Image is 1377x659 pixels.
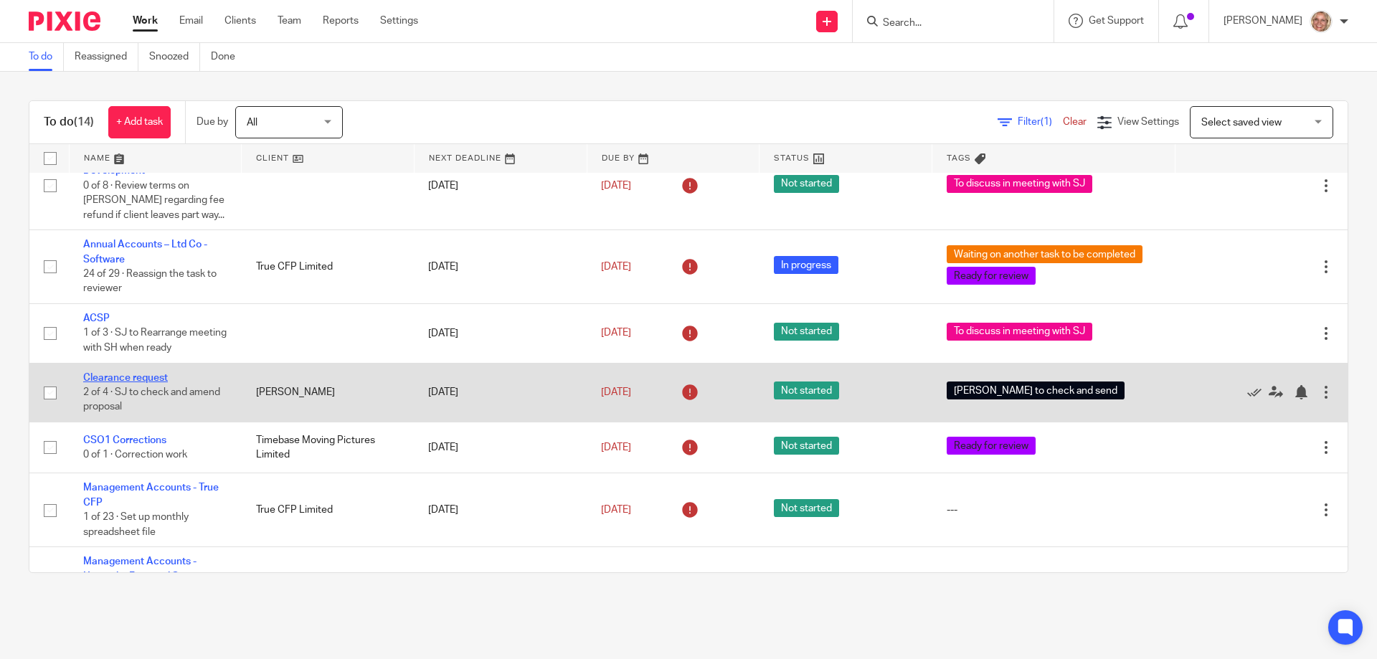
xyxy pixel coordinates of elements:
a: Reports [323,14,359,28]
td: True CFP Limited [242,230,415,304]
a: Clients [224,14,256,28]
h1: To do [44,115,94,130]
span: 1 of 3 · SJ to Rearrange meeting with SH when ready [83,328,227,354]
img: Pixie [29,11,100,31]
span: 0 of 1 · Correction work [83,450,187,460]
td: Timebase Moving Pictures Limited [242,422,415,473]
td: [PERSON_NAME] [242,363,415,422]
span: Not started [774,381,839,399]
p: [PERSON_NAME] [1224,14,1302,28]
td: [DATE] [414,141,587,229]
a: Clear [1063,117,1087,127]
span: Get Support [1089,16,1144,26]
input: Search [881,17,1011,30]
td: [DATE] [414,473,587,547]
td: [DATE] [414,304,587,363]
a: Management Accounts - Haworths Financial Services Limited [83,556,212,596]
span: View Settings [1117,117,1179,127]
span: [DATE] [601,181,631,191]
p: Due by [197,115,228,129]
span: (14) [74,116,94,128]
span: 1 of 23 · Set up monthly spreadsheet file [83,512,189,537]
span: To discuss in meeting with SJ [947,323,1092,341]
span: [DATE] [601,387,631,397]
a: Annual Accounts – Ltd Co - Software [83,240,207,264]
span: Not started [774,323,839,341]
td: True CFP Limited [242,473,415,547]
div: --- [947,503,1161,517]
td: [DATE] [414,230,587,304]
span: Tags [947,154,971,162]
td: Haworths Financial Services Limited [242,547,415,635]
span: [DATE] [601,328,631,338]
span: Not started [774,175,839,193]
a: Team [278,14,301,28]
span: [DATE] [601,442,631,452]
span: Ready for review [947,437,1036,455]
a: Email [179,14,203,28]
span: All [247,118,257,128]
span: [PERSON_NAME] to check and send [947,381,1125,399]
span: To discuss in meeting with SJ [947,175,1092,193]
span: Filter [1018,117,1063,127]
td: [DATE] [414,547,587,635]
td: [DATE] [414,422,587,473]
a: Snoozed [149,43,200,71]
span: Ready for review [947,267,1036,285]
img: SJ.jpg [1310,10,1333,33]
span: Not started [774,499,839,517]
span: (1) [1041,117,1052,127]
span: Not started [774,437,839,455]
a: Done [211,43,246,71]
a: Clearance request [83,373,168,383]
td: [DATE] [414,363,587,422]
a: ACSP [83,313,110,323]
a: + Add task [108,106,171,138]
span: [DATE] [601,262,631,272]
span: 24 of 29 · Reassign the task to reviewer [83,269,217,294]
span: 2 of 4 · SJ to check and amend proposal [83,387,220,412]
a: Management Accounts - True CFP [83,483,219,507]
a: Settings [380,14,418,28]
span: In progress [774,256,838,274]
a: CSO1 Corrections [83,435,166,445]
a: Mark as done [1247,385,1269,399]
a: To do [29,43,64,71]
span: Waiting on another task to be completed [947,245,1142,263]
span: 0 of 8 · Review terms on [PERSON_NAME] regarding fee refund if client leaves part way... [83,181,224,220]
a: Reassigned [75,43,138,71]
span: [DATE] [601,505,631,515]
span: Select saved view [1201,118,1282,128]
a: Work [133,14,158,28]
